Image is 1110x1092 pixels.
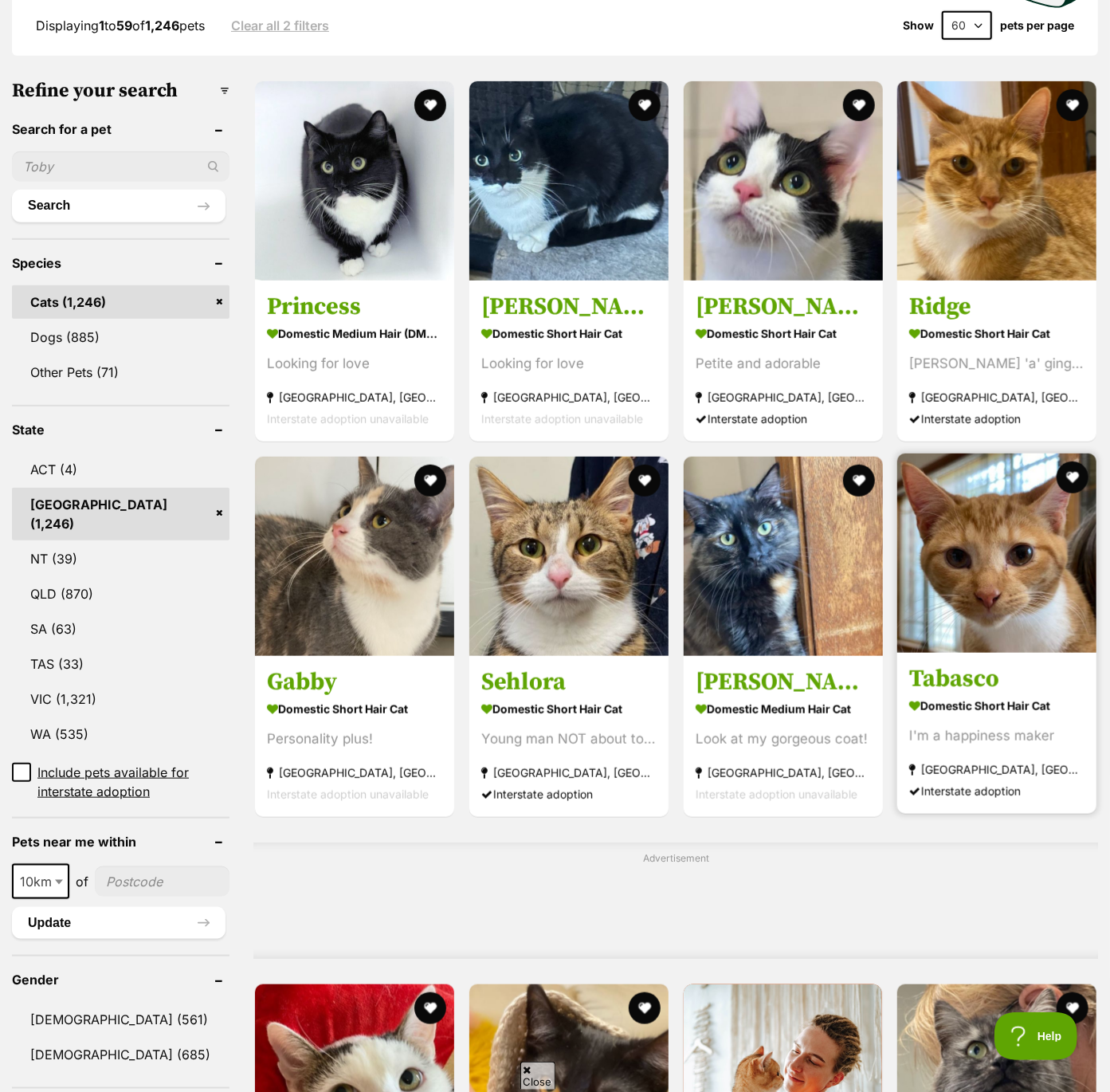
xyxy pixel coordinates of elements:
div: Petite and adorable [696,353,871,375]
input: postcode [95,866,229,897]
button: favourite [1057,992,1088,1024]
img: Mary-Jo - Domestic Short Hair Cat [469,81,669,281]
input: Toby [12,151,229,182]
button: favourite [629,89,661,121]
a: WA (535) [12,717,229,751]
div: Young man NOT about town [481,729,657,750]
strong: [GEOGRAPHIC_DATA], [GEOGRAPHIC_DATA] [481,387,657,408]
span: Show [903,19,934,32]
button: favourite [842,465,874,497]
strong: 1,246 [145,18,179,33]
img: Gabby - Domestic Short Hair Cat [255,457,454,656]
strong: 59 [116,18,132,33]
strong: Domestic Short Hair Cat [909,322,1085,345]
span: Interstate adoption unavailable [267,412,429,426]
div: Look at my gorgeous coat! [696,729,871,750]
span: Close [520,1062,555,1090]
h3: Refine your search [12,80,229,102]
div: Interstate adoption [481,784,657,805]
div: Advertisement [253,843,1098,959]
button: favourite [842,89,874,121]
strong: Domestic Short Hair Cat [481,697,657,721]
button: Search [12,190,226,222]
img: Atasha - Domestic Medium Hair Cat [684,457,883,656]
span: 10km [12,864,69,899]
header: Search for a pet [12,122,229,136]
span: 10km [14,870,68,893]
label: pets per page [1000,19,1074,32]
h3: Tabasco [909,664,1085,694]
h3: [PERSON_NAME] [696,292,871,322]
header: State [12,422,229,437]
strong: [GEOGRAPHIC_DATA], [GEOGRAPHIC_DATA] [267,387,442,408]
a: NT (39) [12,542,229,575]
a: Princess Domestic Medium Hair (DMH) Cat Looking for love [GEOGRAPHIC_DATA], [GEOGRAPHIC_DATA] Int... [255,280,454,442]
a: QLD (870) [12,577,229,611]
a: SA (63) [12,612,229,646]
button: Update [12,907,226,939]
a: TAS (33) [12,647,229,681]
h3: [PERSON_NAME] [696,667,871,697]
button: favourite [414,465,446,497]
span: of [76,872,88,891]
div: Looking for love [267,353,442,375]
div: Looking for love [481,353,657,375]
a: [DEMOGRAPHIC_DATA] (685) [12,1038,229,1071]
a: Ridge Domestic Short Hair Cat [PERSON_NAME] 'a' ginger love [GEOGRAPHIC_DATA], [GEOGRAPHIC_DATA] ... [897,280,1096,442]
h3: Sehlora [481,667,657,697]
h3: Princess [267,292,442,322]
strong: [GEOGRAPHIC_DATA], [GEOGRAPHIC_DATA] [696,387,871,408]
a: [PERSON_NAME] Domestic Short Hair Cat Petite and adorable [GEOGRAPHIC_DATA], [GEOGRAPHIC_DATA] In... [684,280,883,442]
img: Wendy - Domestic Short Hair Cat [684,81,883,281]
a: Tabasco Domestic Short Hair Cat I'm a happiness maker [GEOGRAPHIC_DATA], [GEOGRAPHIC_DATA] Inters... [897,652,1096,814]
button: favourite [1057,462,1088,493]
header: Pets near me within [12,835,229,849]
a: VIC (1,321) [12,682,229,716]
a: Sehlora Domestic Short Hair Cat Young man NOT about town [GEOGRAPHIC_DATA], [GEOGRAPHIC_DATA] Int... [469,655,669,817]
img: Ridge - Domestic Short Hair Cat [897,81,1096,281]
strong: Domestic Short Hair Cat [696,322,871,345]
span: Include pets available for interstate adoption [37,763,229,801]
div: Interstate adoption [909,780,1085,802]
strong: [GEOGRAPHIC_DATA], [GEOGRAPHIC_DATA] [481,762,657,784]
strong: [GEOGRAPHIC_DATA], [GEOGRAPHIC_DATA] [909,759,1085,780]
a: [PERSON_NAME] Domestic Short Hair Cat Looking for love [GEOGRAPHIC_DATA], [GEOGRAPHIC_DATA] Inter... [469,280,669,442]
span: Interstate adoption unavailable [267,788,429,801]
a: Dogs (885) [12,320,229,354]
iframe: Help Scout Beacon - Open [994,1012,1078,1060]
div: Personality plus! [267,729,442,750]
header: Gender [12,972,229,987]
a: Gabby Domestic Short Hair Cat Personality plus! [GEOGRAPHIC_DATA], [GEOGRAPHIC_DATA] Interstate a... [255,655,454,817]
strong: Domestic Short Hair Cat [481,322,657,345]
strong: Domestic Short Hair Cat [909,694,1085,717]
img: Princess - Domestic Medium Hair (DMH) Cat [255,81,454,281]
h3: Gabby [267,667,442,697]
h3: [PERSON_NAME] [481,292,657,322]
span: Interstate adoption unavailable [696,788,857,801]
img: Tabasco - Domestic Short Hair Cat [897,454,1096,653]
a: [GEOGRAPHIC_DATA] (1,246) [12,488,229,540]
div: I'm a happiness maker [909,725,1085,747]
div: [PERSON_NAME] 'a' ginger love [909,353,1085,375]
strong: 1 [99,18,104,33]
strong: Domestic Medium Hair Cat [696,697,871,721]
strong: [GEOGRAPHIC_DATA], [GEOGRAPHIC_DATA] [267,762,442,784]
header: Species [12,256,229,270]
a: Include pets available for interstate adoption [12,763,229,801]
button: favourite [1057,89,1088,121]
button: favourite [414,89,446,121]
span: Interstate adoption unavailable [481,412,643,426]
a: Other Pets (71) [12,355,229,389]
strong: Domestic Short Hair Cat [267,697,442,721]
a: [DEMOGRAPHIC_DATA] (561) [12,1003,229,1036]
button: favourite [629,465,661,497]
strong: [GEOGRAPHIC_DATA], [GEOGRAPHIC_DATA] [909,387,1085,408]
span: Displaying to of pets [36,18,205,33]
a: Cats (1,246) [12,285,229,319]
button: favourite [629,992,661,1024]
strong: Domestic Medium Hair (DMH) Cat [267,322,442,345]
a: ACT (4) [12,453,229,486]
img: Sehlora - Domestic Short Hair Cat [469,457,669,656]
a: [PERSON_NAME] Domestic Medium Hair Cat Look at my gorgeous coat! [GEOGRAPHIC_DATA], [GEOGRAPHIC_D... [684,655,883,817]
strong: [GEOGRAPHIC_DATA], [GEOGRAPHIC_DATA] [696,762,871,784]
